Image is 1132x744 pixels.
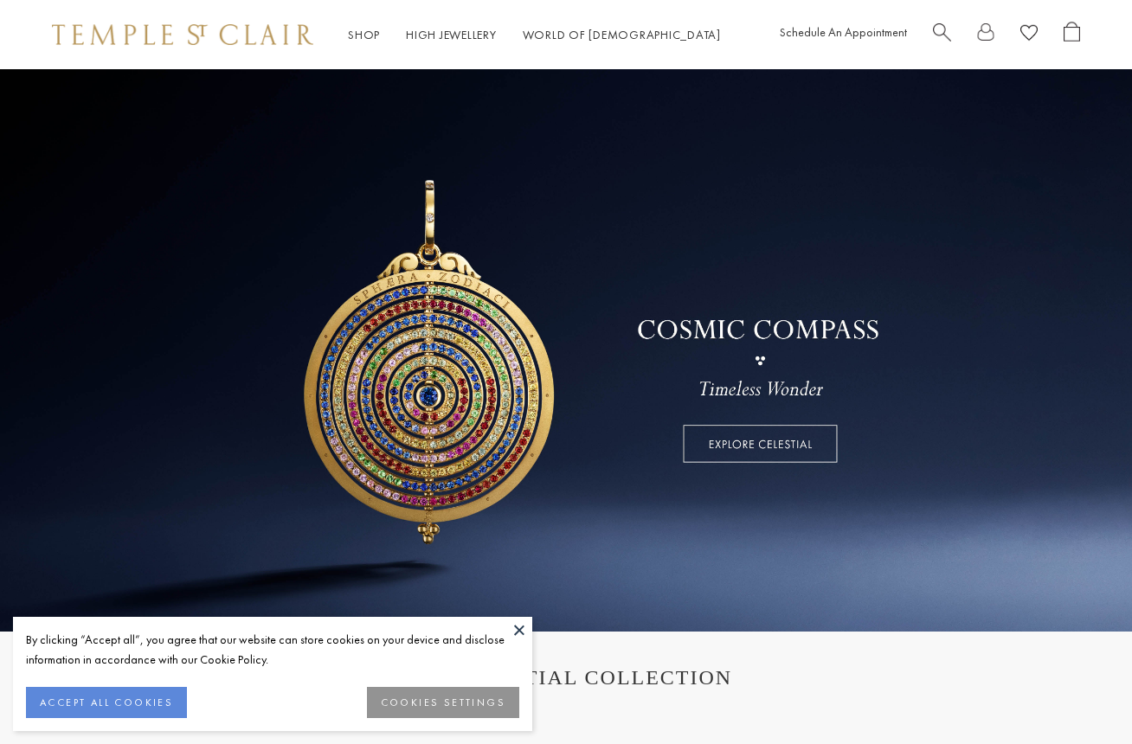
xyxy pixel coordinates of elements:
[406,27,497,42] a: High JewelleryHigh Jewellery
[26,630,519,670] div: By clicking “Accept all”, you agree that our website can store cookies on your device and disclos...
[348,24,721,46] nav: Main navigation
[1020,22,1038,48] a: View Wishlist
[1045,663,1115,727] iframe: Gorgias live chat messenger
[367,687,519,718] button: COOKIES SETTINGS
[348,27,380,42] a: ShopShop
[52,24,313,45] img: Temple St. Clair
[780,24,907,40] a: Schedule An Appointment
[69,666,1063,689] h1: THE CELESTIAL COLLECTION
[26,687,187,718] button: ACCEPT ALL COOKIES
[933,22,951,48] a: Search
[1064,22,1080,48] a: Open Shopping Bag
[523,27,721,42] a: World of [DEMOGRAPHIC_DATA]World of [DEMOGRAPHIC_DATA]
